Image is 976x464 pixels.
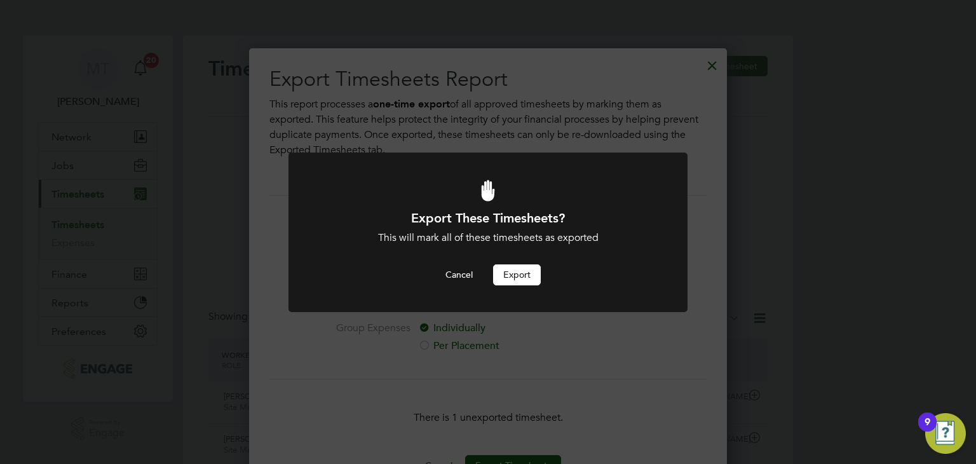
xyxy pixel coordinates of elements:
[323,231,653,245] div: This will mark all of these timesheets as exported
[925,413,966,454] button: Open Resource Center, 9 new notifications
[435,264,483,285] button: Cancel
[925,422,930,439] div: 9
[323,210,653,226] h1: Export These Timesheets?
[493,264,541,285] button: Export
